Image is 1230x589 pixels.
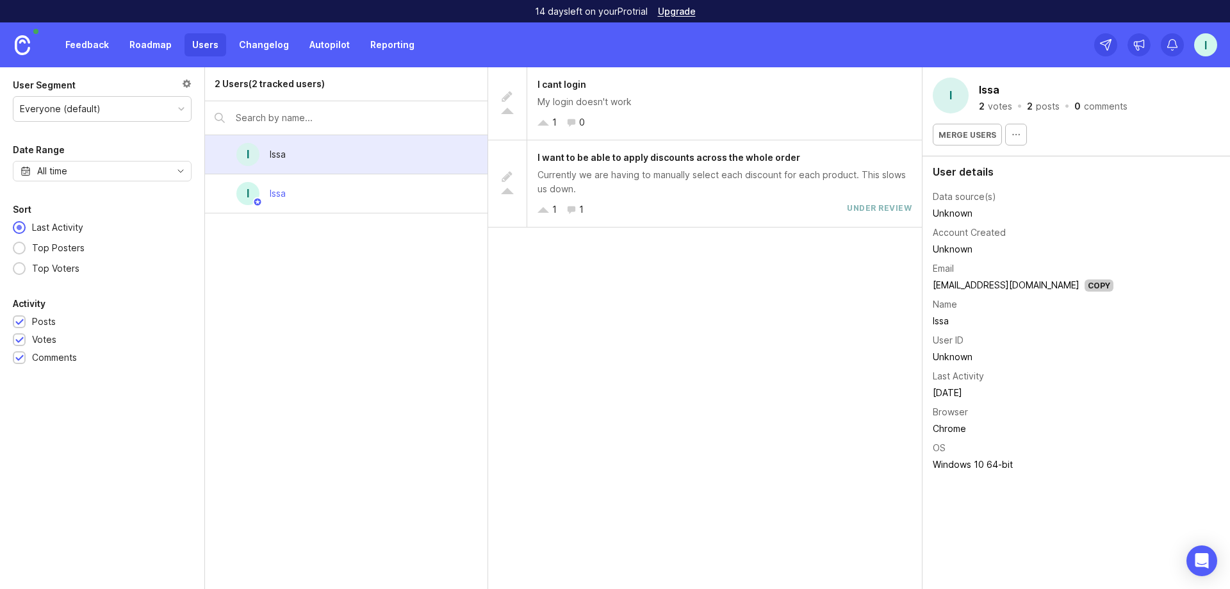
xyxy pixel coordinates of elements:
[537,79,586,90] span: I cant login
[1085,279,1113,292] div: Copy
[13,142,65,158] div: Date Range
[170,166,191,176] svg: toggle icon
[933,420,1113,437] td: Chrome
[933,405,968,419] div: Browser
[231,33,297,56] a: Changelog
[215,77,325,91] div: 2 Users (2 tracked users)
[933,242,1113,256] div: Unknown
[1036,102,1060,111] div: posts
[933,313,1113,329] td: Issa
[1016,102,1023,111] div: ·
[1063,102,1070,111] div: ·
[1194,33,1217,56] button: I
[1084,102,1127,111] div: comments
[32,351,77,365] div: Comments
[236,111,478,125] input: Search by name...
[32,333,56,347] div: Votes
[270,187,286,201] div: Issa
[552,203,557,217] div: 1
[933,190,996,204] div: Data source(s)
[933,78,969,113] div: I
[847,203,912,217] div: under review
[488,67,922,140] a: I cant loginMy login doesn't work10
[933,167,1220,177] div: User details
[488,140,922,228] a: I want to be able to apply discounts across the whole orderCurrently we are having to manually se...
[58,33,117,56] a: Feedback
[537,95,912,109] div: My login doesn't work
[15,35,30,55] img: Canny Home
[184,33,226,56] a: Users
[236,143,259,166] div: I
[20,102,101,116] div: Everyone (default)
[933,441,946,455] div: OS
[579,203,584,217] div: 1
[933,369,984,383] div: Last Activity
[535,5,648,18] p: 14 days left on your Pro trial
[270,147,286,162] div: Issa
[933,261,954,276] div: Email
[658,7,696,16] a: Upgrade
[933,350,1113,364] div: Unknown
[552,115,557,129] div: 1
[933,333,963,347] div: User ID
[26,220,90,235] div: Last Activity
[26,261,86,276] div: Top Voters
[939,130,996,140] span: Merge users
[933,279,1079,290] a: [EMAIL_ADDRESS][DOMAIN_NAME]
[122,33,179,56] a: Roadmap
[302,33,357,56] a: Autopilot
[933,297,957,311] div: Name
[933,205,1113,222] td: Unknown
[13,296,45,311] div: Activity
[363,33,422,56] a: Reporting
[579,115,585,129] div: 0
[13,78,76,93] div: User Segment
[236,182,259,205] div: I
[976,80,1002,99] button: Issa
[26,241,91,255] div: Top Posters
[1074,102,1081,111] div: 0
[1186,545,1217,576] div: Open Intercom Messenger
[933,124,1002,145] button: Merge users
[253,197,263,207] img: member badge
[988,102,1012,111] div: votes
[979,102,985,111] div: 2
[537,168,912,196] div: Currently we are having to manually select each discount for each product. This slows us down.
[933,456,1113,473] td: Windows 10 64-bit
[1027,102,1033,111] div: 2
[32,315,56,329] div: Posts
[537,152,800,163] span: I want to be able to apply discounts across the whole order
[933,226,1006,240] div: Account Created
[933,387,962,398] time: [DATE]
[13,202,31,217] div: Sort
[37,164,67,178] div: All time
